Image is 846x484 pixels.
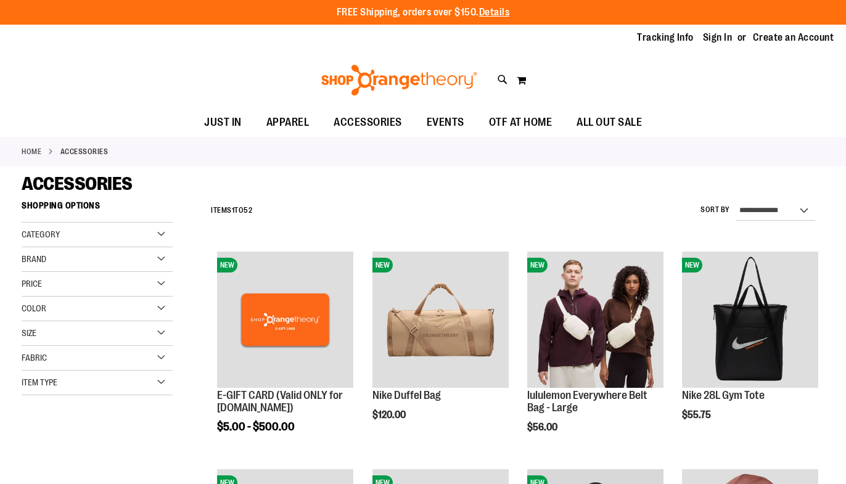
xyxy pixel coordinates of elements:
img: Nike Duffel Bag [372,252,509,388]
span: $56.00 [527,422,559,433]
span: Size [22,328,36,338]
a: lululemon Everywhere Belt Bag - LargeNEW [527,252,663,390]
label: Sort By [700,205,730,215]
span: NEW [682,258,702,273]
span: $55.75 [682,409,713,420]
a: Nike Duffel BagNEW [372,252,509,390]
span: $5.00 - $500.00 [217,420,295,433]
a: Create an Account [753,31,834,44]
span: APPAREL [266,109,310,136]
a: E-GIFT CARD (Valid ONLY for [DOMAIN_NAME]) [217,389,343,414]
a: Nike Duffel Bag [372,389,441,401]
span: Price [22,279,42,289]
a: lululemon Everywhere Belt Bag - Large [527,389,647,414]
span: NEW [217,258,237,273]
a: E-GIFT CARD (Valid ONLY for ShopOrangetheory.com)NEW [217,252,353,390]
span: EVENTS [427,109,464,136]
span: ACCESSORIES [22,173,133,194]
a: Nike 28L Gym Tote [682,389,765,401]
span: JUST IN [204,109,242,136]
span: NEW [527,258,548,273]
img: lululemon Everywhere Belt Bag - Large [527,252,663,388]
span: Item Type [22,377,57,387]
span: Brand [22,254,46,264]
span: Color [22,303,46,313]
a: Nike 28L Gym ToteNEW [682,252,818,390]
span: OTF AT HOME [489,109,552,136]
div: product [366,245,515,452]
h2: Items to [211,201,252,220]
a: Tracking Info [637,31,694,44]
span: ACCESSORIES [334,109,402,136]
img: Shop Orangetheory [319,65,479,96]
span: 52 [244,206,252,215]
span: Category [22,229,60,239]
strong: ACCESSORIES [60,146,109,157]
a: Home [22,146,41,157]
span: NEW [372,258,393,273]
div: product [521,245,670,464]
img: E-GIFT CARD (Valid ONLY for ShopOrangetheory.com) [217,252,353,388]
a: Sign In [703,31,733,44]
span: $120.00 [372,409,408,420]
span: 1 [232,206,235,215]
span: Fabric [22,353,47,363]
strong: Shopping Options [22,195,173,223]
span: ALL OUT SALE [577,109,642,136]
div: product [676,245,824,452]
a: Details [479,7,510,18]
p: FREE Shipping, orders over $150. [337,6,510,20]
div: product [211,245,359,464]
img: Nike 28L Gym Tote [682,252,818,388]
